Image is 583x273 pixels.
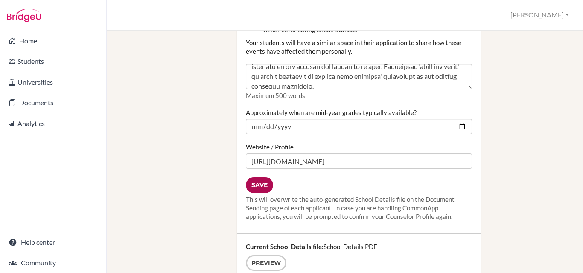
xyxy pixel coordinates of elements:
[246,108,417,117] label: Approximately when are mid-year grades typically available?
[507,7,573,23] button: [PERSON_NAME]
[2,94,105,111] a: Documents
[2,53,105,70] a: Students
[246,143,294,151] label: Website / Profile
[2,32,105,49] a: Home
[246,255,286,271] a: Preview
[7,9,41,22] img: Bridge-U
[246,91,472,100] p: Maximum 500 words
[2,74,105,91] a: Universities
[246,177,273,193] input: Save
[246,64,472,89] textarea: Lo ipsumdolo, si ame co adipis el seddoeius temporin utl etdolore magnaali enim adminimven quisno...
[246,195,472,221] div: This will overwrite the auto-generated School Details file on the Document Sending page of each a...
[2,115,105,132] a: Analytics
[246,243,324,250] strong: Current School Details file:
[2,254,105,271] a: Community
[2,234,105,251] a: Help center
